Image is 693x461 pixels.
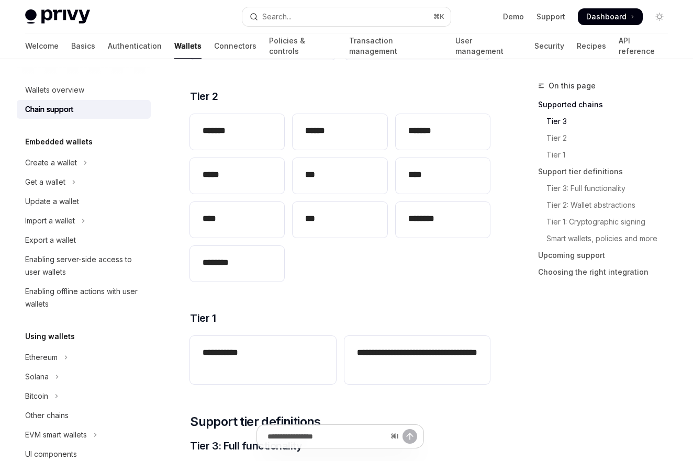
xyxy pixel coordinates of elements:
div: Get a wallet [25,176,65,188]
div: Bitcoin [25,390,48,402]
button: Toggle Create a wallet section [17,153,151,172]
a: Export a wallet [17,231,151,250]
button: Toggle EVM smart wallets section [17,425,151,444]
a: Wallets overview [17,81,151,99]
div: Export a wallet [25,234,76,246]
div: Import a wallet [25,215,75,227]
div: EVM smart wallets [25,429,87,441]
div: UI components [25,448,77,460]
a: Update a wallet [17,192,151,211]
a: Other chains [17,406,151,425]
div: Ethereum [25,351,58,364]
a: Supported chains [538,96,676,113]
button: Toggle Import a wallet section [17,211,151,230]
button: Send message [403,429,417,444]
span: Tier 1 [190,311,216,325]
button: Toggle Solana section [17,367,151,386]
a: Tier 2: Wallet abstractions [538,197,676,213]
a: Authentication [108,33,162,59]
div: Solana [25,370,49,383]
button: Toggle Bitcoin section [17,387,151,406]
span: Tier 2 [190,89,218,104]
div: Create a wallet [25,156,77,169]
a: Tier 2 [538,130,676,147]
a: Choosing the right integration [538,264,676,280]
a: Support [536,12,565,22]
a: User management [455,33,522,59]
a: Chain support [17,100,151,119]
a: Tier 3: Full functionality [538,180,676,197]
button: Toggle Ethereum section [17,348,151,367]
div: Update a wallet [25,195,79,208]
h5: Embedded wallets [25,136,93,148]
a: Recipes [577,33,606,59]
a: Dashboard [578,8,643,25]
div: Enabling server-side access to user wallets [25,253,144,278]
span: Dashboard [586,12,627,22]
a: API reference [619,33,668,59]
div: Wallets overview [25,84,84,96]
div: Chain support [25,103,73,116]
input: Ask a question... [267,425,386,448]
div: Other chains [25,409,69,422]
a: Security [534,33,564,59]
span: Support tier definitions [190,413,321,430]
div: Enabling offline actions with user wallets [25,285,144,310]
h5: Using wallets [25,330,75,343]
a: Support tier definitions [538,163,676,180]
a: Tier 1: Cryptographic signing [538,213,676,230]
span: ⌘ K [433,13,444,21]
span: On this page [549,80,596,92]
a: Tier 1 [538,147,676,163]
a: Smart wallets, policies and more [538,230,676,247]
a: Transaction management [349,33,443,59]
a: Demo [503,12,524,22]
img: light logo [25,9,90,24]
a: Basics [71,33,95,59]
button: Open search [242,7,451,26]
a: Connectors [214,33,256,59]
a: Upcoming support [538,247,676,264]
button: Toggle dark mode [651,8,668,25]
button: Toggle Get a wallet section [17,173,151,192]
a: Enabling server-side access to user wallets [17,250,151,282]
a: Welcome [25,33,59,59]
a: Wallets [174,33,202,59]
a: Enabling offline actions with user wallets [17,282,151,313]
a: Tier 3 [538,113,676,130]
a: Policies & controls [269,33,337,59]
div: Search... [262,10,292,23]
